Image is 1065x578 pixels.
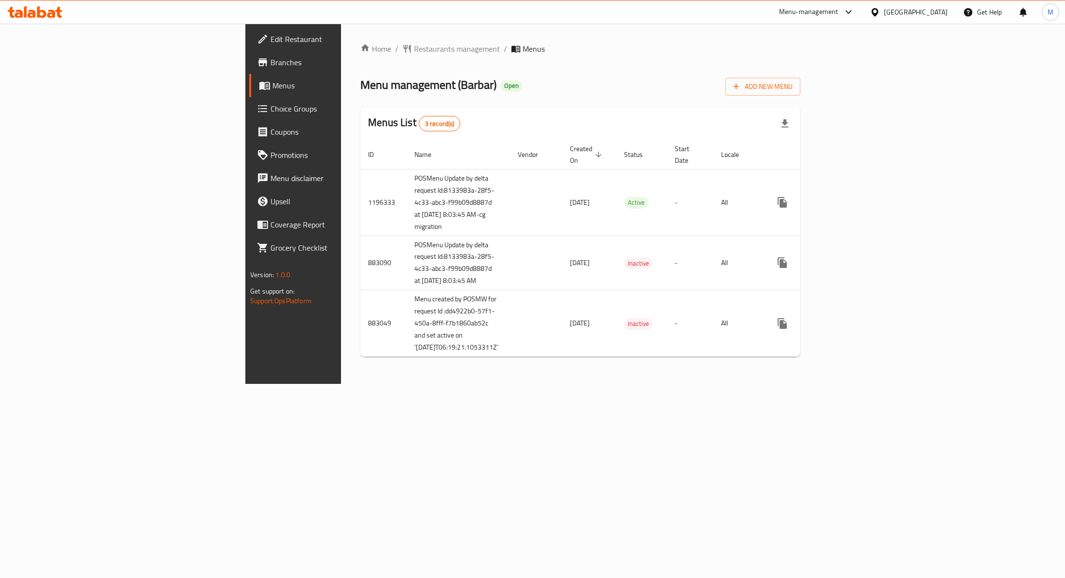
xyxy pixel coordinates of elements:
button: more [771,251,794,274]
span: Locale [721,149,752,160]
a: Branches [249,51,423,74]
td: All [713,169,763,236]
span: [DATE] [570,256,590,269]
span: [DATE] [570,317,590,329]
li: / [504,43,507,55]
button: Change Status [794,191,817,214]
div: Total records count [419,116,461,131]
span: Menu management ( Barbar ) [360,74,497,96]
button: Add New Menu [725,78,800,96]
div: [GEOGRAPHIC_DATA] [884,7,948,17]
td: - [667,236,713,290]
span: Menu disclaimer [270,172,415,184]
th: Actions [763,140,871,169]
span: Promotions [270,149,415,161]
nav: breadcrumb [360,43,800,55]
td: POSMenu Update by delta request Id:8133983a-28f5-4c33-abc3-f99b09d8887d at [DATE] 8:03:45 AM [407,236,510,290]
span: Coverage Report [270,219,415,230]
button: more [771,191,794,214]
span: Upsell [270,196,415,207]
span: 1.0.0 [275,268,290,281]
span: 3 record(s) [419,119,460,128]
span: Active [624,197,649,208]
a: Grocery Checklist [249,236,423,259]
span: Inactive [624,318,653,329]
span: Start Date [675,143,702,166]
td: - [667,169,713,236]
div: Menu-management [779,6,838,18]
td: All [713,290,763,357]
td: POSMenu Update by delta request Id:8133983a-28f5-4c33-abc3-f99b09d8887d at [DATE] 8:03:45 AM-cg m... [407,169,510,236]
span: Coupons [270,126,415,138]
div: Export file [773,112,796,135]
a: Upsell [249,190,423,213]
a: Restaurants management [402,43,500,55]
a: Support.OpsPlatform [250,295,312,307]
h2: Menus List [368,115,460,131]
td: - [667,290,713,357]
a: Coupons [249,120,423,143]
a: Edit Restaurant [249,28,423,51]
span: Inactive [624,258,653,269]
button: Change Status [794,312,817,335]
span: Status [624,149,655,160]
span: [DATE] [570,196,590,209]
button: more [771,312,794,335]
button: Change Status [794,251,817,274]
span: Branches [270,56,415,68]
span: Edit Restaurant [270,33,415,45]
span: M [1048,7,1053,17]
div: Active [624,197,649,209]
span: Get support on: [250,285,295,297]
span: Vendor [518,149,551,160]
span: Add New Menu [733,81,793,93]
span: Grocery Checklist [270,242,415,254]
span: Open [500,82,523,90]
a: Menu disclaimer [249,167,423,190]
span: Name [414,149,444,160]
span: Created On [570,143,605,166]
a: Coverage Report [249,213,423,236]
span: Menus [523,43,545,55]
a: Menus [249,74,423,97]
td: All [713,236,763,290]
div: Open [500,80,523,92]
a: Choice Groups [249,97,423,120]
span: ID [368,149,386,160]
span: Version: [250,268,274,281]
a: Promotions [249,143,423,167]
table: enhanced table [360,140,871,357]
td: Menu created by POSMW for request Id :dd4922b0-57f1-450a-8fff-f7b1860ab52c and set active on '[DA... [407,290,510,357]
span: Restaurants management [414,43,500,55]
span: Choice Groups [270,103,415,114]
span: Menus [272,80,415,91]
